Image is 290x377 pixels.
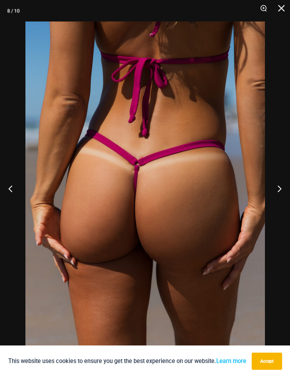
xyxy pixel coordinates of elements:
div: 8 / 10 [7,5,20,16]
button: Accept [252,353,282,370]
p: This website uses cookies to ensure you get the best experience on our website. [8,356,246,366]
button: Next [263,171,290,206]
a: Learn more [216,358,246,364]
